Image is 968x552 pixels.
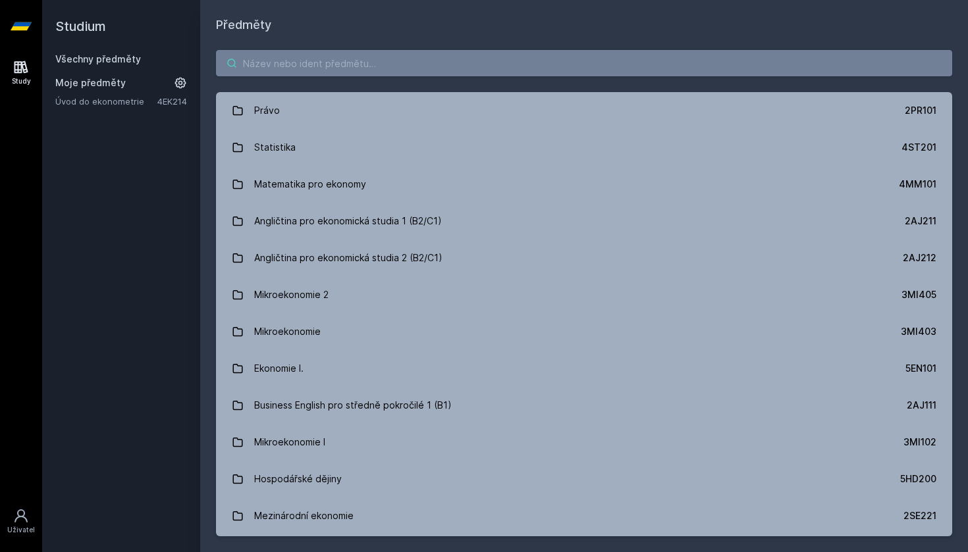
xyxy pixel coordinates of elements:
a: Angličtina pro ekonomická studia 1 (B2/C1) 2AJ211 [216,203,952,239]
span: Moje předměty [55,76,126,89]
div: 5HD200 [900,472,936,486]
div: 2PR101 [905,104,936,117]
div: Mikroekonomie I [254,429,325,455]
a: Mikroekonomie 3MI403 [216,313,952,350]
div: 2AJ111 [907,399,936,412]
div: 4ST201 [901,141,936,154]
div: Právo [254,97,280,124]
div: Mikroekonomie 2 [254,282,329,308]
div: 2AJ211 [905,214,936,228]
div: Business English pro středně pokročilé 1 (B1) [254,392,452,418]
a: 4EK214 [157,96,187,107]
a: Všechny předměty [55,53,141,64]
div: Uživatel [7,525,35,535]
h1: Předměty [216,16,952,34]
a: Angličtina pro ekonomická studia 2 (B2/C1) 2AJ212 [216,239,952,276]
a: Mikroekonomie I 3MI102 [216,424,952,461]
div: Angličtina pro ekonomická studia 1 (B2/C1) [254,208,442,234]
a: Study [3,53,40,93]
div: Angličtina pro ekonomická studia 2 (B2/C1) [254,245,443,271]
a: Uživatel [3,501,40,541]
a: Právo 2PR101 [216,92,952,129]
a: Ekonomie I. 5EN101 [216,350,952,387]
div: 2AJ212 [903,251,936,264]
div: 3MI405 [901,288,936,301]
div: Ekonomie I. [254,355,304,382]
div: Mikroekonomie [254,318,321,345]
div: Mezinárodní ekonomie [254,503,354,529]
div: Matematika pro ekonomy [254,171,366,197]
div: 3MI403 [901,325,936,338]
div: 4MM101 [899,178,936,191]
a: Statistika 4ST201 [216,129,952,166]
div: 5EN101 [905,362,936,375]
a: Matematika pro ekonomy 4MM101 [216,166,952,203]
a: Business English pro středně pokročilé 1 (B1) 2AJ111 [216,387,952,424]
a: Mikroekonomie 2 3MI405 [216,276,952,313]
div: 3MI102 [903,436,936,449]
a: Mezinárodní ekonomie 2SE221 [216,497,952,534]
a: Úvod do ekonometrie [55,95,157,108]
a: Hospodářské dějiny 5HD200 [216,461,952,497]
div: 2SE221 [903,509,936,522]
div: Statistika [254,134,296,161]
input: Název nebo ident předmětu… [216,50,952,76]
div: Study [12,76,31,86]
div: Hospodářské dějiny [254,466,342,492]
